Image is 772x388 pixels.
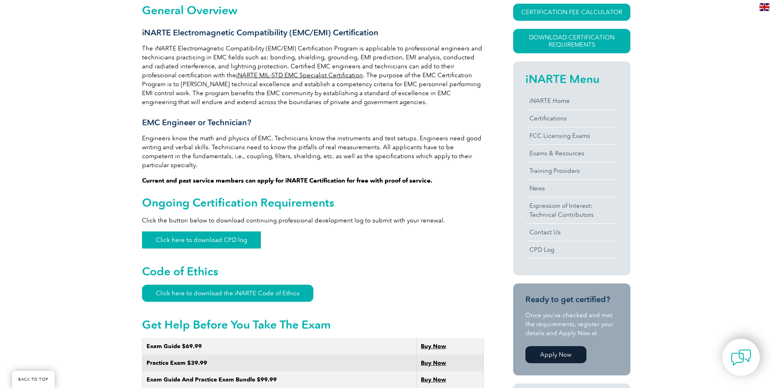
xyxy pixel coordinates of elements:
a: Certifications [525,110,618,127]
a: Click here to download the iNARTE Code of Ethics [142,285,313,302]
h2: Code of Ethics [142,265,484,278]
h2: iNARTE Menu [525,72,618,85]
strong: Practice Exam $39.99 [147,360,207,366]
a: CERTIFICATION FEE CALCULATOR [513,4,630,21]
a: CPD Log [525,241,618,258]
p: The iNARTE Electromagnetic Compatibility (EMC/EMI) Certification Program is applicable to profess... [142,44,484,107]
h3: iNARTE Electromagnetic Compatibility (EMC/EMI) Certification [142,28,484,38]
a: Buy Now [421,376,446,383]
h2: Get Help Before You Take The Exam [142,318,484,331]
a: Expression of Interest:Technical Contributors [525,197,618,223]
strong: Exam Guide $69.99 [147,343,202,350]
strong: Exam Guide And Practice Exam Bundle $99.99 [147,376,277,383]
a: Click here to download CPD log [142,231,261,248]
p: Once you’ve checked and met the requirements, register your details and Apply Now at [525,311,618,338]
a: Buy Now [421,360,446,366]
p: Click the button below to download continuing professional development log to submit with your re... [142,216,484,225]
h3: EMC Engineer or Technician? [142,118,484,128]
h3: Ready to get certified? [525,294,618,305]
h2: Ongoing Certification Requirements [142,196,484,209]
a: FCC Licensing Exams [525,127,618,144]
p: Engineers know the math and physics of EMC. Technicians know the instruments and test setups. Eng... [142,134,484,170]
strong: Current and past service members can apply for iNARTE Certification for free with proof of service. [142,177,433,184]
a: Training Providers [525,162,618,179]
a: Apply Now [525,346,586,363]
a: iNARTE MIL-STD EMC Specialist Certification [236,72,363,79]
a: iNARTE Home [525,92,618,109]
img: en [759,3,770,11]
a: Contact Us [525,224,618,241]
img: contact-chat.png [731,347,751,368]
a: Download Certification Requirements [513,29,630,53]
a: Exams & Resources [525,145,618,162]
a: Buy Now [421,343,446,350]
a: BACK TO TOP [12,371,55,388]
h2: General Overview [142,4,484,17]
a: News [525,180,618,197]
